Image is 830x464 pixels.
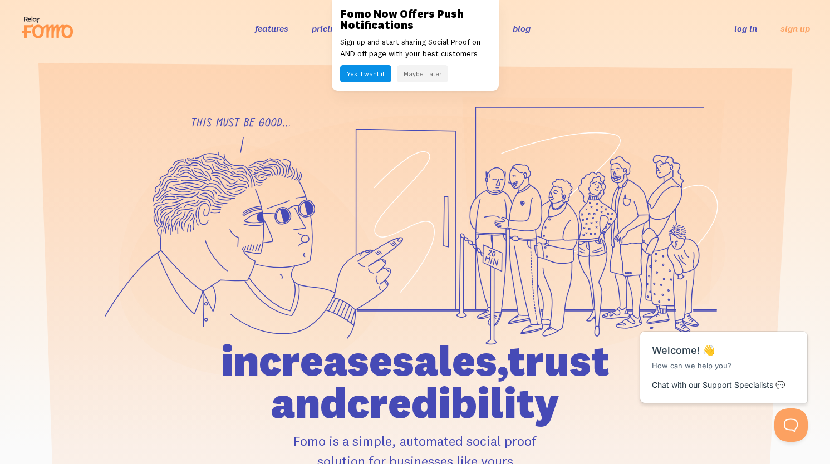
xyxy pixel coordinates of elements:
p: Sign up and start sharing Social Proof on AND off page with your best customers [340,36,490,60]
a: blog [513,23,531,34]
h3: Fomo Now Offers Push Notifications [340,8,490,31]
button: Yes! I want it [340,65,391,82]
a: pricing [312,23,340,34]
a: sign up [780,23,810,34]
a: features [255,23,288,34]
iframe: Help Scout Beacon - Messages and Notifications [635,304,814,408]
a: log in [734,23,757,34]
button: Maybe Later [397,65,448,82]
iframe: Help Scout Beacon - Open [774,408,808,442]
h1: increase sales, trust and credibility [158,339,673,424]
